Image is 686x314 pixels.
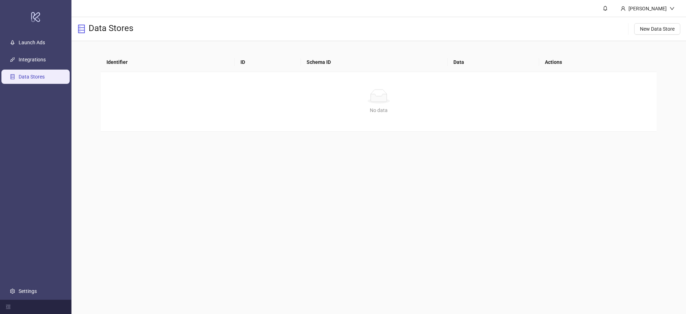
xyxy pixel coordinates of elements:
[640,26,675,32] span: New Data Store
[6,304,11,309] span: menu-fold
[19,288,37,294] a: Settings
[621,6,626,11] span: user
[626,5,670,12] div: [PERSON_NAME]
[670,6,675,11] span: down
[301,52,448,72] th: Schema ID
[539,52,657,72] th: Actions
[603,6,608,11] span: bell
[101,52,235,72] th: Identifier
[77,25,86,33] span: database
[235,52,301,72] th: ID
[19,40,45,45] a: Launch Ads
[19,57,46,62] a: Integrations
[89,23,133,35] h3: Data Stores
[634,23,680,35] button: New Data Store
[448,52,539,72] th: Data
[19,74,45,80] a: Data Stores
[109,106,648,114] div: No data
